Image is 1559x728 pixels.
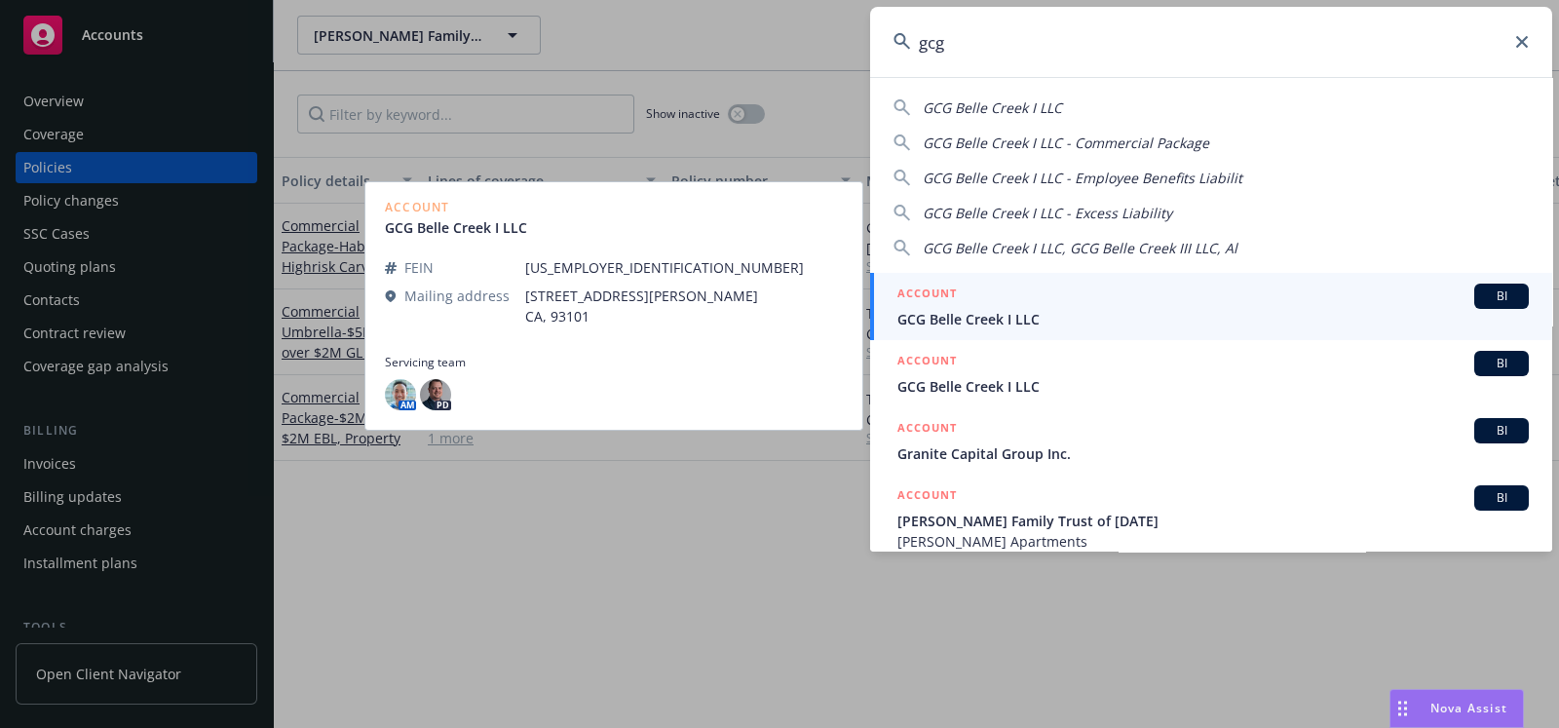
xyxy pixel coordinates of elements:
[870,475,1552,562] a: ACCOUNTBI[PERSON_NAME] Family Trust of [DATE][PERSON_NAME] Apartments
[870,340,1552,407] a: ACCOUNTBIGCG Belle Creek I LLC
[1389,689,1524,728] button: Nova Assist
[897,418,957,441] h5: ACCOUNT
[1482,287,1521,305] span: BI
[897,351,957,374] h5: ACCOUNT
[1482,355,1521,372] span: BI
[897,443,1529,464] span: Granite Capital Group Inc.
[923,239,1237,257] span: GCG Belle Creek I LLC, GCG Belle Creek III LLC, Al
[923,204,1172,222] span: GCG Belle Creek I LLC - Excess Liability
[870,407,1552,475] a: ACCOUNTBIGranite Capital Group Inc.
[923,134,1209,152] span: GCG Belle Creek I LLC - Commercial Package
[1482,422,1521,440] span: BI
[897,376,1529,397] span: GCG Belle Creek I LLC
[870,273,1552,340] a: ACCOUNTBIGCG Belle Creek I LLC
[897,531,1529,552] span: [PERSON_NAME] Apartments
[923,98,1062,117] span: GCG Belle Creek I LLC
[1430,700,1507,716] span: Nova Assist
[897,309,1529,329] span: GCG Belle Creek I LLC
[897,511,1529,531] span: [PERSON_NAME] Family Trust of [DATE]
[1482,489,1521,507] span: BI
[897,284,957,307] h5: ACCOUNT
[870,7,1552,77] input: Search...
[1390,690,1415,727] div: Drag to move
[897,485,957,509] h5: ACCOUNT
[923,169,1242,187] span: GCG Belle Creek I LLC - Employee Benefits Liabilit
